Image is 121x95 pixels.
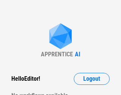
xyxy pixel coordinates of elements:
[45,23,76,51] img: Apprentice AI
[75,51,80,58] div: AI
[41,51,73,58] div: APPRENTICE
[74,73,110,85] button: Logout
[83,76,100,82] span: Logout
[11,73,40,85] div: Hello Editor !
